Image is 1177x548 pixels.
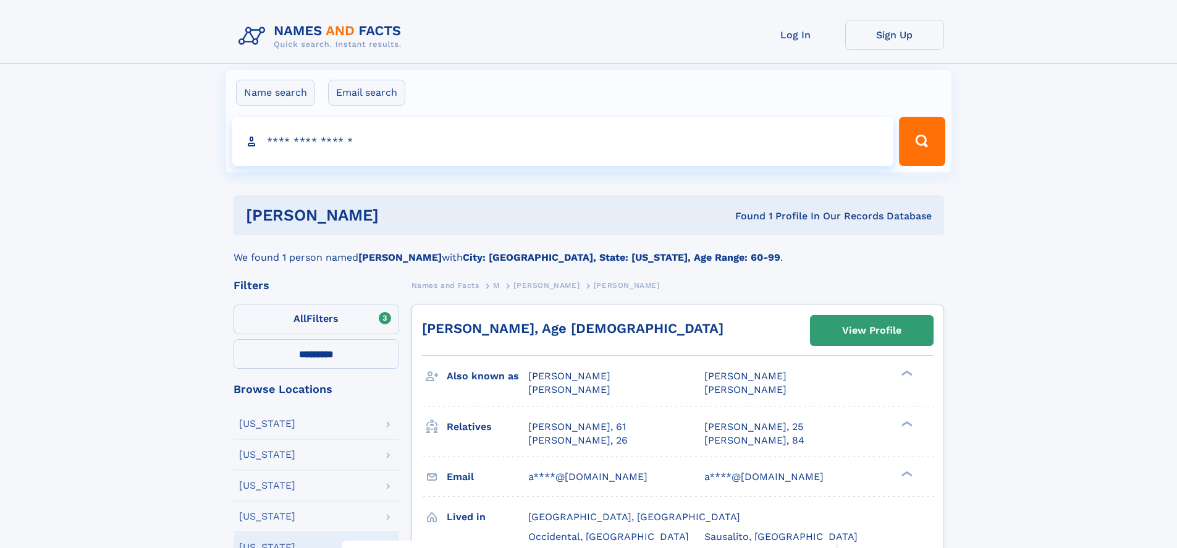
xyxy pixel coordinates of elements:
[557,209,932,223] div: Found 1 Profile In Our Records Database
[704,384,787,395] span: [PERSON_NAME]
[493,277,500,293] a: M
[411,277,479,293] a: Names and Facts
[447,466,528,487] h3: Email
[447,416,528,437] h3: Relatives
[463,251,780,263] b: City: [GEOGRAPHIC_DATA], State: [US_STATE], Age Range: 60-99
[234,235,944,265] div: We found 1 person named with .
[513,281,580,290] span: [PERSON_NAME]
[528,384,610,395] span: [PERSON_NAME]
[528,420,626,434] a: [PERSON_NAME], 61
[528,511,740,523] span: [GEOGRAPHIC_DATA], [GEOGRAPHIC_DATA]
[898,369,913,377] div: ❯
[704,420,803,434] a: [PERSON_NAME], 25
[234,384,399,395] div: Browse Locations
[234,305,399,334] label: Filters
[239,450,295,460] div: [US_STATE]
[234,20,411,53] img: Logo Names and Facts
[594,281,660,290] span: [PERSON_NAME]
[811,316,933,345] a: View Profile
[704,434,804,447] a: [PERSON_NAME], 84
[236,80,315,106] label: Name search
[528,370,610,382] span: [PERSON_NAME]
[493,281,500,290] span: M
[293,313,306,324] span: All
[447,366,528,387] h3: Also known as
[704,370,787,382] span: [PERSON_NAME]
[422,321,723,336] a: [PERSON_NAME], Age [DEMOGRAPHIC_DATA]
[528,531,689,542] span: Occidental, [GEOGRAPHIC_DATA]
[513,277,580,293] a: [PERSON_NAME]
[898,419,913,428] div: ❯
[239,512,295,521] div: [US_STATE]
[899,117,945,166] button: Search Button
[239,481,295,491] div: [US_STATE]
[328,80,405,106] label: Email search
[746,20,845,50] a: Log In
[845,20,944,50] a: Sign Up
[447,507,528,528] h3: Lived in
[358,251,442,263] b: [PERSON_NAME]
[898,470,913,478] div: ❯
[234,280,399,291] div: Filters
[842,316,901,345] div: View Profile
[246,208,557,223] h1: [PERSON_NAME]
[232,117,894,166] input: search input
[528,434,628,447] a: [PERSON_NAME], 26
[704,531,858,542] span: Sausalito, [GEOGRAPHIC_DATA]
[239,419,295,429] div: [US_STATE]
